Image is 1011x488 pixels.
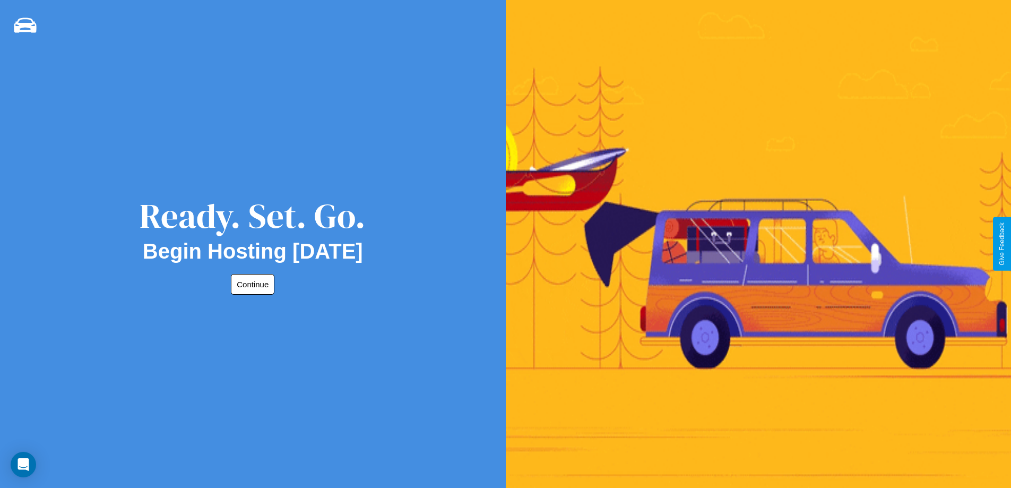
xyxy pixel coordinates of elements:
[11,452,36,477] div: Open Intercom Messenger
[998,222,1006,266] div: Give Feedback
[140,192,366,239] div: Ready. Set. Go.
[231,274,274,295] button: Continue
[143,239,363,263] h2: Begin Hosting [DATE]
